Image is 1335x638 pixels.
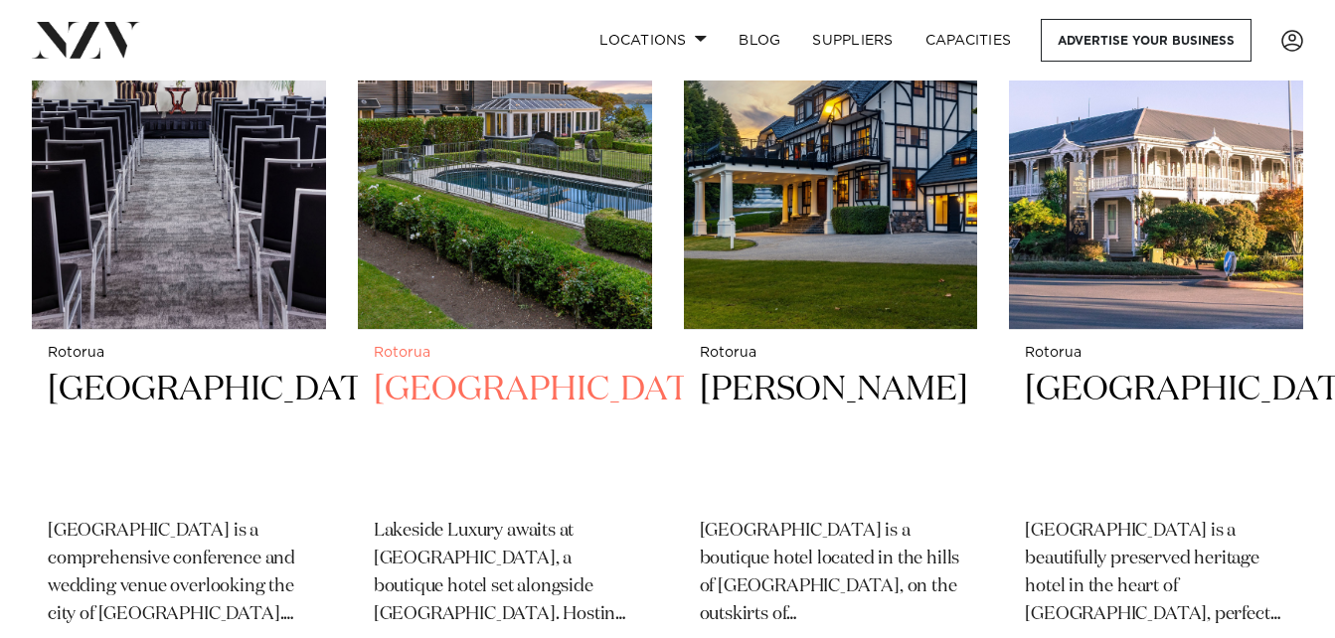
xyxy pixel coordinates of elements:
[1041,19,1252,62] a: Advertise your business
[1025,346,1287,361] small: Rotorua
[48,346,310,361] small: Rotorua
[700,518,962,629] p: [GEOGRAPHIC_DATA] is a boutique hotel located in the hills of [GEOGRAPHIC_DATA], on the outskirts...
[1025,518,1287,629] p: [GEOGRAPHIC_DATA] is a beautifully preserved heritage hotel in the heart of [GEOGRAPHIC_DATA], pe...
[910,19,1028,62] a: Capacities
[700,346,962,361] small: Rotorua
[48,518,310,629] p: [GEOGRAPHIC_DATA] is a comprehensive conference and wedding venue overlooking the city of [GEOGRA...
[584,19,723,62] a: Locations
[374,368,636,502] h2: [GEOGRAPHIC_DATA]
[374,518,636,629] p: Lakeside Luxury awaits at [GEOGRAPHIC_DATA], a boutique hotel set alongside [GEOGRAPHIC_DATA]. Ho...
[723,19,796,62] a: BLOG
[48,368,310,502] h2: [GEOGRAPHIC_DATA]
[796,19,909,62] a: SUPPLIERS
[374,346,636,361] small: Rotorua
[700,368,962,502] h2: [PERSON_NAME]
[1025,368,1287,502] h2: [GEOGRAPHIC_DATA]
[32,22,140,58] img: nzv-logo.png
